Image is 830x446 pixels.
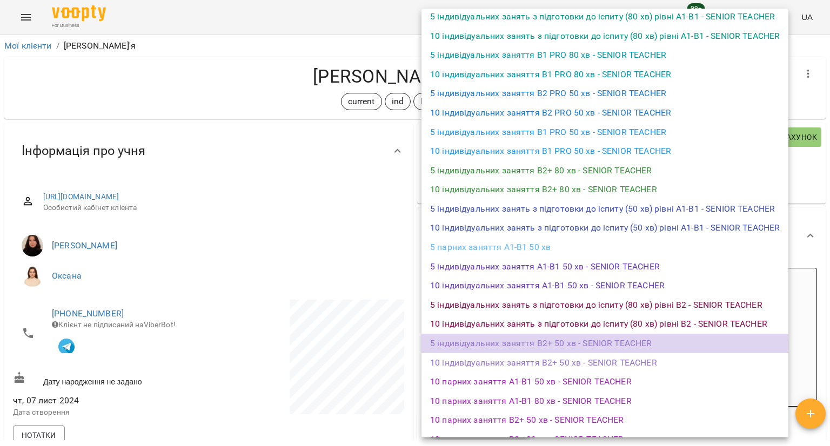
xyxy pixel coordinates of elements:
[421,141,788,161] li: 10 індивідуальних заняття B1 PRO 50 хв - SENIOR TEACHER
[421,103,788,123] li: 10 індивідуальних заняття B2 PRO 50 хв - SENIOR TEACHER
[421,180,788,199] li: 10 індивідуальних заняття B2+ 80 хв - SENIOR TEACHER
[421,161,788,180] li: 5 індивідуальних заняття B2+ 80 хв - SENIOR TEACHER
[421,372,788,391] li: 10 парних заняття А1-В1 50 хв - SENIOR TEACHER
[421,65,788,84] li: 10 індивідуальних заняття B1 PRO 80 хв - SENIOR TEACHER
[421,218,788,238] li: 10 індивідуальних занять з підготовки до іспиту (50 хв) рівні А1-В1 - SENIOR TEACHER
[421,410,788,430] li: 10 парних заняття В2+ 50 хв - SENIOR TEACHER
[421,123,788,142] li: 5 індивідуальних заняття B1 PRO 50 хв - SENIOR TEACHER
[421,314,788,334] li: 10 індивідуальних занять з підготовки до іспиту (80 хв) рівні В2 - SENIOR TEACHER
[421,334,788,353] li: 5 індивідуальних заняття B2+ 50 хв - SENIOR TEACHER
[421,84,788,103] li: 5 індивідуальних заняття B2 PRO 50 хв - SENIOR TEACHER
[421,26,788,46] li: 10 індивідуальних занять з підготовки до іспиту (80 хв) рівні А1-В1 - SENIOR TEACHER
[421,238,788,257] li: 5 парних заняття А1-В1 50 хв
[421,45,788,65] li: 5 індивідуальних заняття B1 PRO 80 хв - SENIOR TEACHER
[421,7,788,26] li: 5 індивідуальних занять з підготовки до іспиту (80 хв) рівні А1-В1 - SENIOR TEACHER
[421,257,788,276] li: 5 індивідуальних заняття А1-В1 50 хв - SENIOR TEACHER
[421,295,788,315] li: 5 індивідуальних занять з підготовки до іспиту (80 хв) рівні В2 - SENIOR TEACHER
[421,276,788,295] li: 10 індивідуальних заняття А1-В1 50 хв - SENIOR TEACHER
[421,353,788,373] li: 10 індивідуальних заняття B2+ 50 хв - SENIOR TEACHER
[421,391,788,411] li: 10 парних заняття А1-В1 80 хв - SENIOR TEACHER
[421,199,788,219] li: 5 індивідуальних занять з підготовки до іспиту (50 хв) рівні А1-В1 - SENIOR TEACHER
